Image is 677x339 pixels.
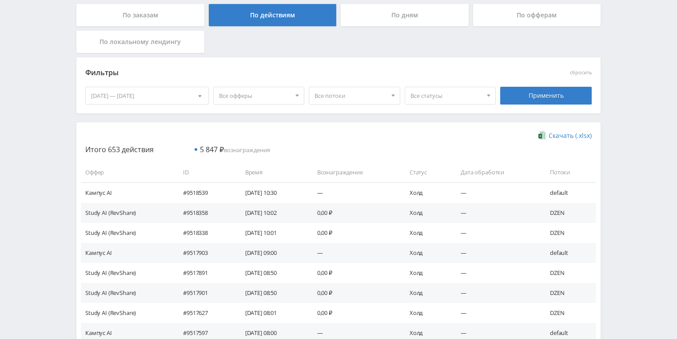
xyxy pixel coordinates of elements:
span: 5 847 ₽ [200,145,224,154]
td: 0,00 ₽ [308,283,401,303]
td: default [541,243,596,263]
td: DZEN [541,303,596,323]
td: Холд [401,283,452,303]
td: Study AI (RevShare) [81,223,174,243]
td: Холд [401,203,452,223]
span: Все офферы [219,87,291,104]
td: default [541,182,596,202]
td: Study AI (RevShare) [81,283,174,303]
td: — [308,243,401,263]
div: По дням [341,4,469,26]
span: Все потоки [315,87,386,104]
td: Вознаграждение [308,162,401,182]
td: [DATE] 10:02 [236,203,308,223]
td: ID [174,162,236,182]
td: #9518358 [174,203,236,223]
td: DZEN [541,263,596,283]
td: DZEN [541,283,596,303]
a: Скачать (.xlsx) [538,131,592,140]
div: Применить [500,87,592,105]
td: Холд [401,263,452,283]
td: #9518539 [174,182,236,202]
td: — [452,303,541,323]
td: Холд [401,303,452,323]
div: По заказам [76,4,204,26]
span: Итого 653 действия [85,145,154,154]
td: #9517901 [174,283,236,303]
td: — [452,223,541,243]
td: Study AI (RevShare) [81,263,174,283]
td: 0,00 ₽ [308,263,401,283]
td: Кампус AI [81,243,174,263]
td: — [452,263,541,283]
td: Холд [401,223,452,243]
td: #9517891 [174,263,236,283]
td: [DATE] 09:00 [236,243,308,263]
div: По офферам [473,4,601,26]
td: Холд [401,182,452,202]
td: — [452,203,541,223]
td: Study AI (RevShare) [81,203,174,223]
td: DZEN [541,203,596,223]
span: Скачать (.xlsx) [549,132,592,139]
td: #9517903 [174,243,236,263]
td: Потоки [541,162,596,182]
div: По локальному лендингу [76,31,204,53]
td: Время [236,162,308,182]
td: — [308,182,401,202]
button: сбросить [570,70,592,76]
td: [DATE] 10:01 [236,223,308,243]
td: Холд [401,243,452,263]
td: [DATE] 08:50 [236,263,308,283]
td: 0,00 ₽ [308,203,401,223]
td: — [452,243,541,263]
td: [DATE] 08:50 [236,283,308,303]
td: #9517627 [174,303,236,323]
td: 0,00 ₽ [308,303,401,323]
td: DZEN [541,223,596,243]
td: Study AI (RevShare) [81,303,174,323]
td: — [452,182,541,202]
div: Фильтры [85,66,464,80]
div: [DATE] — [DATE] [86,87,208,104]
td: 0,00 ₽ [308,223,401,243]
td: Кампус AI [81,182,174,202]
td: [DATE] 08:01 [236,303,308,323]
div: По действиям [209,4,337,26]
td: #9518338 [174,223,236,243]
td: Оффер [81,162,174,182]
td: — [452,283,541,303]
span: вознаграждения [200,146,270,154]
td: Статус [401,162,452,182]
img: xlsx [538,131,546,140]
span: Все статусы [410,87,482,104]
td: [DATE] 10:30 [236,182,308,202]
td: Дата обработки [452,162,541,182]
